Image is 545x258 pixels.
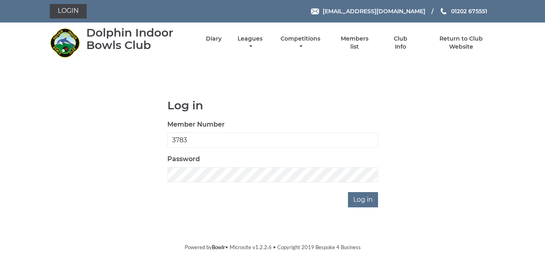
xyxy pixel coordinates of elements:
img: Phone us [441,8,446,14]
label: Member Number [167,120,225,129]
h1: Log in [167,99,378,112]
a: Phone us 01202 675551 [439,7,487,16]
a: Bowlr [212,244,225,250]
a: Login [50,4,87,18]
a: Members list [336,35,373,51]
img: Dolphin Indoor Bowls Club [50,28,80,58]
img: Email [311,8,319,14]
a: Club Info [387,35,413,51]
span: [EMAIL_ADDRESS][DOMAIN_NAME] [323,8,425,15]
a: Return to Club Website [427,35,495,51]
input: Log in [348,192,378,207]
a: Competitions [279,35,322,51]
a: Email [EMAIL_ADDRESS][DOMAIN_NAME] [311,7,425,16]
span: 01202 675551 [451,8,487,15]
label: Password [167,154,200,164]
span: Powered by • Microsite v1.2.2.6 • Copyright 2019 Bespoke 4 Business [185,244,361,250]
a: Diary [206,35,222,43]
a: Leagues [236,35,264,51]
div: Dolphin Indoor Bowls Club [86,27,192,51]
